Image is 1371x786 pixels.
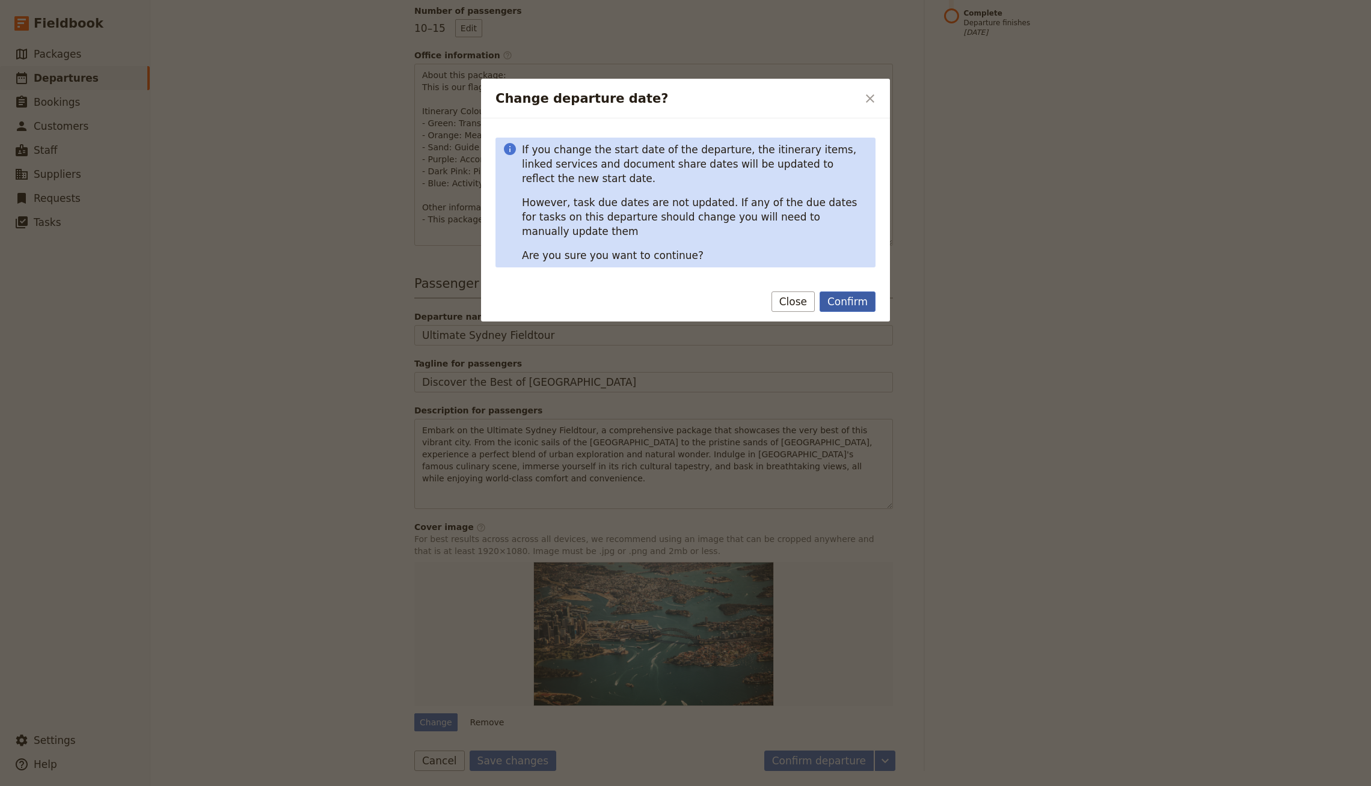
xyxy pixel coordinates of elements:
button: Confirm [820,291,876,312]
p: However, task due dates are not updated. If any of the due dates for tasks on this departure shou... [522,195,868,239]
button: Close dialog [860,88,880,109]
button: Close [771,291,815,312]
h2: Change departure date? [495,90,857,108]
p: Are you sure you want to continue? [522,248,868,263]
p: If you change the start date of the departure, the itinerary items, linked services and document ... [522,142,868,186]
